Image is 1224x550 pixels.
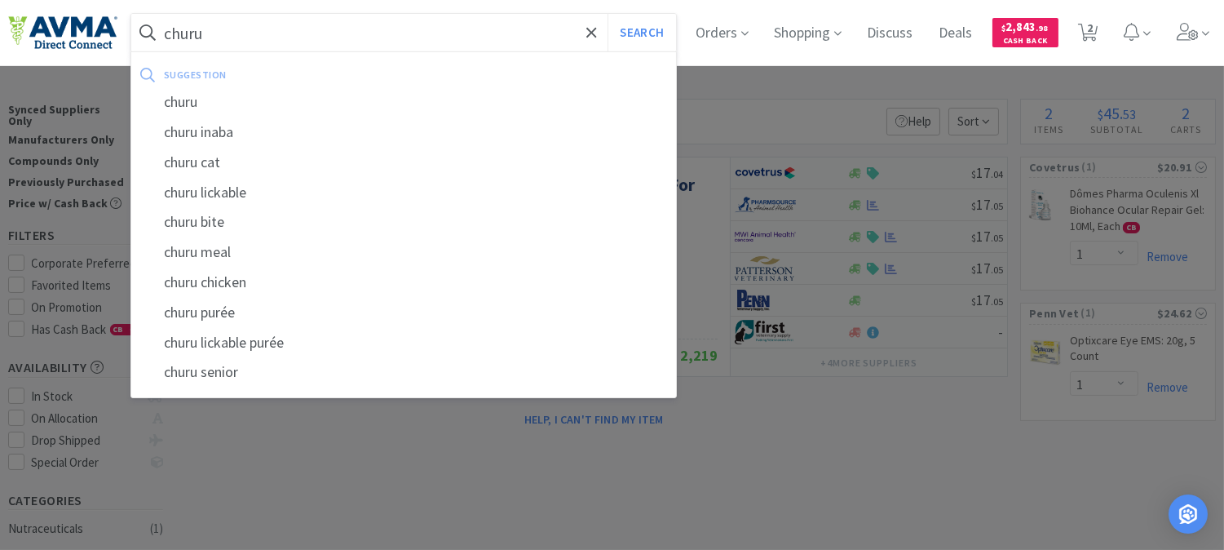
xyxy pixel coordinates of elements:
div: churu meal [131,237,676,268]
div: churu chicken [131,268,676,298]
span: Cash Back [1002,37,1049,47]
div: churu senior [131,357,676,388]
input: Search by item, sku, manufacturer, ingredient, size... [131,14,676,51]
a: Deals [933,26,979,41]
div: Open Intercom Messenger [1169,495,1208,534]
img: e4e33dab9f054f5782a47901c742baa9_102.png [8,16,117,50]
div: churu cat [131,148,676,178]
button: Search [608,14,675,51]
div: churu inaba [131,118,676,148]
div: suggestion [164,62,446,87]
a: $2,843.98Cash Back [992,11,1058,55]
div: churu bite [131,207,676,237]
span: 2,843 [1002,19,1049,34]
a: 2 [1072,28,1105,42]
div: churu lickable purée [131,328,676,358]
div: churu lickable [131,178,676,208]
div: churu [131,87,676,118]
a: Discuss [861,26,920,41]
div: churu purée [131,298,676,328]
span: . 98 [1036,23,1049,33]
span: $ [1002,23,1006,33]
